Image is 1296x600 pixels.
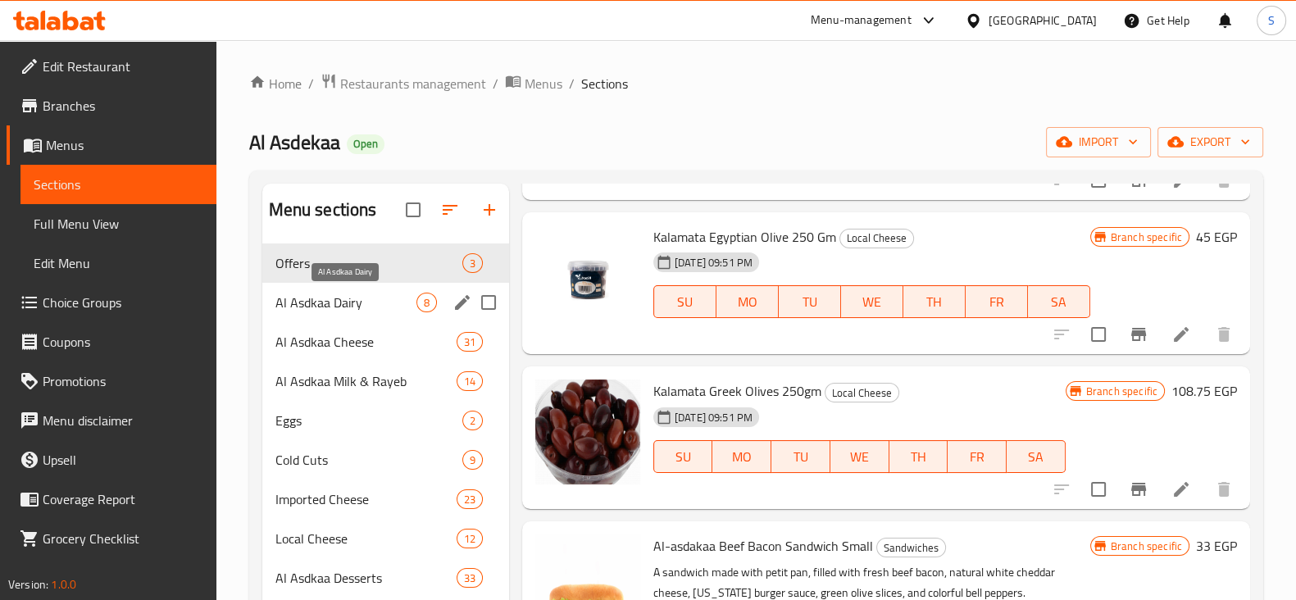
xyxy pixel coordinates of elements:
[535,225,640,330] img: Kalamata Egyptian Olive 250 Gm
[20,243,216,283] a: Edit Menu
[275,568,457,588] span: Al Asdkaa Desserts
[275,411,462,430] span: Eggs
[948,440,1007,473] button: FR
[1081,317,1116,352] span: Select to update
[262,480,509,519] div: Imported Cheese23
[347,134,384,154] div: Open
[463,413,482,429] span: 2
[275,293,416,312] span: Al Asdkaa Dairy
[43,96,203,116] span: Branches
[249,73,1263,94] nav: breadcrumb
[249,124,340,161] span: Al Asdekaa
[457,489,483,509] div: items
[1119,470,1158,509] button: Branch-specific-item
[1035,290,1084,314] span: SA
[779,285,841,318] button: TU
[1119,315,1158,354] button: Branch-specific-item
[46,135,203,155] span: Menus
[712,440,771,473] button: MO
[771,440,830,473] button: TU
[43,450,203,470] span: Upsell
[830,440,889,473] button: WE
[569,74,575,93] li: /
[262,440,509,480] div: Cold Cuts9
[249,74,302,93] a: Home
[1204,470,1244,509] button: delete
[653,285,716,318] button: SU
[848,290,897,314] span: WE
[7,322,216,361] a: Coupons
[34,175,203,194] span: Sections
[7,401,216,440] a: Menu disclaimer
[778,445,824,469] span: TU
[43,57,203,76] span: Edit Restaurant
[262,558,509,598] div: Al Asdkaa Desserts33
[43,411,203,430] span: Menu disclaimer
[954,445,1000,469] span: FR
[275,253,462,273] span: Offers
[653,534,873,558] span: Al-asdakaa Beef Bacon Sandwich Small
[1204,315,1244,354] button: delete
[463,256,482,271] span: 3
[457,568,483,588] div: items
[34,253,203,273] span: Edit Menu
[262,519,509,558] div: Local Cheese12
[581,74,628,93] span: Sections
[839,229,914,248] div: Local Cheese
[308,74,314,93] li: /
[457,531,482,547] span: 12
[668,255,759,270] span: [DATE] 09:51 PM
[430,190,470,230] span: Sort sections
[966,285,1028,318] button: FR
[416,293,437,312] div: items
[653,379,821,403] span: Kalamata Greek Olives 250gm
[1196,534,1237,557] h6: 33 EGP
[7,47,216,86] a: Edit Restaurant
[972,290,1021,314] span: FR
[989,11,1097,30] div: [GEOGRAPHIC_DATA]
[269,198,377,222] h2: Menu sections
[841,285,903,318] button: WE
[43,529,203,548] span: Grocery Checklist
[462,450,483,470] div: items
[275,529,457,548] span: Local Cheese
[668,410,759,425] span: [DATE] 09:51 PM
[653,225,836,249] span: Kalamata Egyptian Olive 250 Gm
[51,574,76,595] span: 1.0.0
[450,290,475,315] button: edit
[889,440,948,473] button: TH
[262,283,509,322] div: Al Asdkaa Dairy8edit
[262,243,509,283] div: Offers3
[1171,480,1191,499] a: Edit menu item
[837,445,883,469] span: WE
[1157,127,1263,157] button: export
[825,384,898,402] span: Local Cheese
[1171,380,1237,402] h6: 108.75 EGP
[493,74,498,93] li: /
[716,285,779,318] button: MO
[347,137,384,151] span: Open
[7,480,216,519] a: Coverage Report
[1059,132,1138,152] span: import
[340,74,486,93] span: Restaurants management
[535,380,640,484] img: Kalamata Greek Olives 250gm
[43,332,203,352] span: Coupons
[903,285,966,318] button: TH
[785,290,834,314] span: TU
[457,371,483,391] div: items
[457,334,482,350] span: 31
[20,204,216,243] a: Full Menu View
[840,229,913,248] span: Local Cheese
[457,529,483,548] div: items
[321,73,486,94] a: Restaurants management
[262,361,509,401] div: Al Asdkaa Milk & Rayeb14
[1007,440,1066,473] button: SA
[1196,225,1237,248] h6: 45 EGP
[1013,445,1059,469] span: SA
[1081,472,1116,507] span: Select to update
[275,489,457,509] span: Imported Cheese
[723,290,772,314] span: MO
